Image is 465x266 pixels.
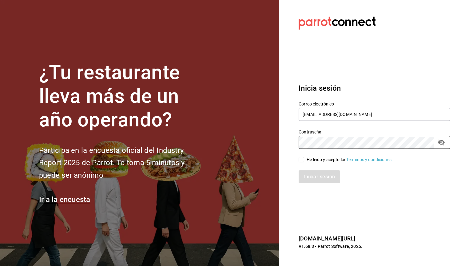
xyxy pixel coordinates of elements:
a: [DOMAIN_NAME][URL] [299,235,355,242]
input: Ingresa tu correo electrónico [299,108,450,121]
h1: ¿Tu restaurante lleva más de un año operando? [39,61,205,132]
button: passwordField [436,137,447,148]
h3: Inicia sesión [299,83,450,94]
a: Términos y condiciones. [346,157,393,162]
a: Ir a la encuesta [39,195,90,204]
div: He leído y acepto los [307,157,393,163]
label: Contraseña [299,130,450,134]
h2: Participa en la encuesta oficial del Industry Report 2025 de Parrot. Te toma 5 minutos y puede se... [39,144,205,182]
p: V1.68.3 - Parrot Software, 2025. [299,243,450,249]
label: Correo electrónico [299,102,450,106]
